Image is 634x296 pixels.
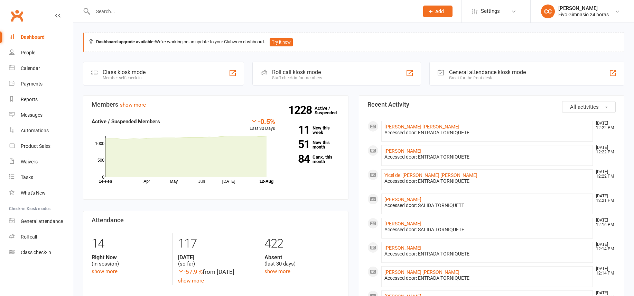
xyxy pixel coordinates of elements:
strong: Dashboard upgrade available: [96,39,155,44]
strong: [DATE] [178,254,253,261]
span: All activities [570,104,599,110]
div: Accessed door: SALIDA TORNIQUETE [384,203,590,208]
div: Payments [21,81,43,87]
div: Accessed door: SALIDA TORNIQUETE [384,227,590,233]
div: Great for the front desk [449,75,526,80]
div: Calendar [21,65,40,71]
a: Dashboard [9,29,73,45]
div: (in session) [92,254,167,267]
div: Product Sales [21,143,50,149]
a: 11New this week [286,126,340,135]
div: Accessed door: ENTRADA TORNIQUETE [384,130,590,136]
div: Waivers [21,159,38,164]
a: [PERSON_NAME] [384,197,421,202]
a: General attendance kiosk mode [9,214,73,229]
div: Class kiosk mode [103,69,146,75]
a: Automations [9,123,73,138]
time: [DATE] 12:22 PM [593,121,615,130]
div: What's New [21,190,46,196]
a: Class kiosk mode [9,245,73,260]
div: CC [541,5,555,18]
div: Tasks [21,174,33,180]
div: General attendance [21,218,63,224]
div: Roll call kiosk mode [272,69,322,75]
a: Waivers [9,154,73,170]
time: [DATE] 12:16 PM [593,218,615,227]
a: show more [92,268,118,275]
time: [DATE] 12:21 PM [593,194,615,203]
a: Product Sales [9,138,73,154]
h3: Members [92,101,340,108]
a: 84Canx. this month [286,155,340,164]
button: Try it now [270,38,293,46]
div: 422 [264,233,340,254]
strong: Active / Suspended Members [92,118,160,125]
strong: 84 [286,154,310,164]
a: Reports [9,92,73,107]
time: [DATE] 12:14 PM [593,242,615,251]
strong: 11 [286,125,310,135]
a: show more [120,102,146,108]
div: Fivo Gimnasio 24 horas [558,11,609,18]
div: We're working on an update to your Clubworx dashboard. [83,33,624,52]
strong: 51 [286,139,310,150]
div: Staff check-in for members [272,75,322,80]
a: What's New [9,185,73,201]
strong: Right Now [92,254,167,261]
a: Tasks [9,170,73,185]
a: [PERSON_NAME] [384,148,421,154]
div: Last 30 Days [250,117,275,132]
h3: Recent Activity [367,101,616,108]
div: Accessed door: ENTRADA TORNIQUETE [384,178,590,184]
div: Roll call [21,234,37,240]
a: show more [264,268,290,275]
input: Search... [91,7,414,16]
button: All activities [562,101,616,113]
div: Accessed door: ENTRADA TORNIQUETE [384,251,590,257]
a: [PERSON_NAME] [PERSON_NAME] [384,269,459,275]
div: Accessed door: ENTRADA TORNIQUETE [384,275,590,281]
strong: Absent [264,254,340,261]
a: Messages [9,107,73,123]
div: Reports [21,97,38,102]
span: Settings [481,3,500,19]
a: [PERSON_NAME] [384,221,421,226]
div: [PERSON_NAME] [558,5,609,11]
a: People [9,45,73,61]
div: Automations [21,128,49,133]
a: Yicel del [PERSON_NAME] [PERSON_NAME] [384,172,477,178]
div: (last 30 days) [264,254,340,267]
div: 117 [178,233,253,254]
time: [DATE] 12:14 PM [593,267,615,276]
span: Add [435,9,444,14]
a: Payments [9,76,73,92]
div: People [21,50,35,55]
a: Calendar [9,61,73,76]
div: -0.5% [250,117,275,125]
a: [PERSON_NAME] [PERSON_NAME] [384,124,459,129]
button: Add [423,6,453,17]
a: [PERSON_NAME] [384,245,421,251]
div: Accessed door: ENTRADA TORNIQUETE [384,154,590,160]
div: Dashboard [21,34,45,40]
div: (so far) [178,254,253,267]
div: General attendance kiosk mode [449,69,526,75]
a: show more [178,278,204,284]
div: Member self check-in [103,75,146,80]
div: Class check-in [21,250,51,255]
a: 51New this month [286,140,340,149]
a: Roll call [9,229,73,245]
a: 1228Active / Suspended [315,101,345,120]
time: [DATE] 12:22 PM [593,170,615,179]
span: -57.9 % [178,268,203,275]
time: [DATE] 12:22 PM [593,145,615,154]
div: Messages [21,112,43,118]
div: from [DATE] [178,267,253,277]
h3: Attendance [92,217,340,224]
a: Clubworx [8,7,26,24]
div: 14 [92,233,167,254]
strong: 1228 [288,105,315,115]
